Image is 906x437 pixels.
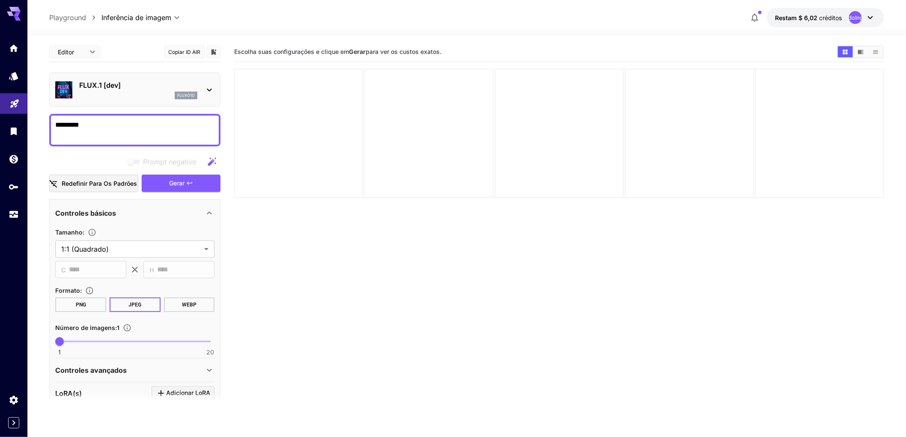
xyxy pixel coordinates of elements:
button: WEBP [164,297,215,312]
img: logo_orange.svg [14,14,21,21]
font: Editor [58,48,74,56]
font: LoRA(s) [55,389,82,398]
font: 4.0.25 [40,14,55,20]
font: Domínio [45,50,66,56]
img: tab_keywords_by_traffic_grey.svg [90,50,97,56]
font: : [80,287,82,294]
font: versão [24,14,40,20]
font: Controles avançados [55,366,127,375]
font: PNG [76,302,86,308]
font: [PERSON_NAME]: [URL] [22,22,89,29]
font: créditos [820,14,842,21]
div: Chaves de API [9,181,19,192]
font: Gerar [349,48,366,55]
span: Prompts negativos não são compatíveis com o modelo selecionado. [126,157,203,167]
img: tab_domain_overview_orange.svg [36,50,42,56]
font: IndefinidoIndefinido [829,14,882,21]
font: FLUX.1 [dev] [79,81,121,89]
button: Mostrar imagens em visualização em grade [838,46,853,57]
font: Gerar [169,179,185,187]
font: 20 [206,348,214,356]
button: Expand sidebar [8,417,19,428]
font: Palavras-chave [100,50,137,56]
font: Tamanho [55,229,83,236]
button: Escolha o formato de arquivo para a imagem de saída. [82,286,97,295]
div: Carteira [9,154,19,164]
div: Controles básicos [55,203,215,223]
button: Clique para adicionar LoRA [152,386,215,400]
div: Mostrar imagens em visualização em gradeMostrar imagens na visualização de vídeoMostrar imagens n... [837,45,884,58]
font: : [83,229,84,236]
div: Uso [9,209,19,220]
font: Redefinir para os padrões [62,180,137,187]
font: 1 [58,348,61,356]
font: Controles básicos [55,209,116,217]
button: JPEG [110,297,161,312]
div: Biblioteca [9,126,19,137]
button: $ 6.0242IndefinidoIndefinido [767,8,884,27]
font: fluxo1d [177,93,195,98]
div: Configurações [9,395,19,405]
font: JPEG [128,302,141,308]
font: Inferência de imagem [101,13,171,22]
font: para ver os custos exatos. [366,48,441,55]
font: WEBP [182,302,197,308]
font: Adicionar LoRA [166,389,210,396]
button: PNG [55,297,106,312]
button: Mostrar imagens na visualização de vídeo [853,46,868,57]
font: Copiar ID AIR [169,49,201,55]
button: Redefinir para os padrões [49,175,138,192]
button: Copiar ID AIR [164,45,205,58]
button: Adicionar à biblioteca [210,47,218,57]
a: Playground [49,12,86,23]
font: Restam $ 6,02 [775,14,818,21]
div: Parque infantil [9,95,20,106]
div: FLUX.1 [dev]fluxo1d [55,77,215,103]
div: $ 6.0242 [775,13,842,22]
font: 1:1 (Quadrado) [61,245,109,253]
font: Formato [55,287,80,294]
div: Modelos [9,71,19,81]
button: Especifique quantas imagens gerar em uma única solicitação. Cada geração de imagem será cobrada s... [119,324,135,332]
font: H [149,266,154,273]
nav: migalha de pão [49,12,101,23]
font: 1 [117,324,119,331]
font: : [115,324,117,331]
button: Ajuste as dimensões da imagem gerada especificando sua largura e altura em pixels ou selecione en... [84,228,100,237]
font: Escolha suas configurações e clique em [234,48,349,55]
font: C [61,266,66,273]
button: Gerar [142,175,221,192]
div: Controles avançados [55,360,215,381]
div: Lar [9,43,19,54]
button: Mostrar imagens na visualização de lista [868,46,883,57]
font: Número de imagens [55,324,115,331]
img: website_grey.svg [14,22,21,29]
font: Prompt negativo [143,158,197,166]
